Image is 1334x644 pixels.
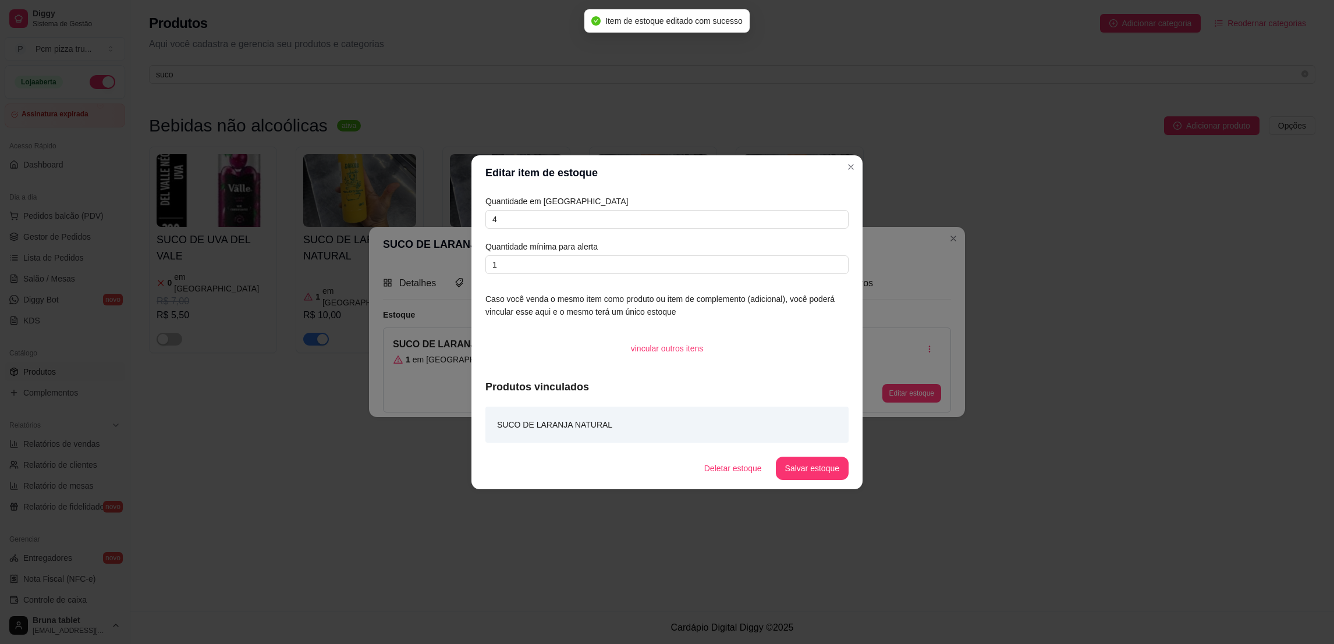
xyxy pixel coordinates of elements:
button: vincular outros itens [622,337,713,360]
article: Produtos vinculados [485,379,849,395]
button: Close [842,158,860,176]
span: check-circle [591,16,601,26]
header: Editar item de estoque [471,155,863,190]
button: Salvar estoque [776,457,849,480]
article: Caso você venda o mesmo item como produto ou item de complemento (adicional), você poderá vincula... [485,293,849,318]
article: Quantidade mínima para alerta [485,240,849,253]
article: SUCO DE LARANJA NATURAL [497,418,612,431]
article: Quantidade em [GEOGRAPHIC_DATA] [485,195,849,208]
button: Deletar estoque [695,457,771,480]
span: Item de estoque editado com sucesso [605,16,743,26]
